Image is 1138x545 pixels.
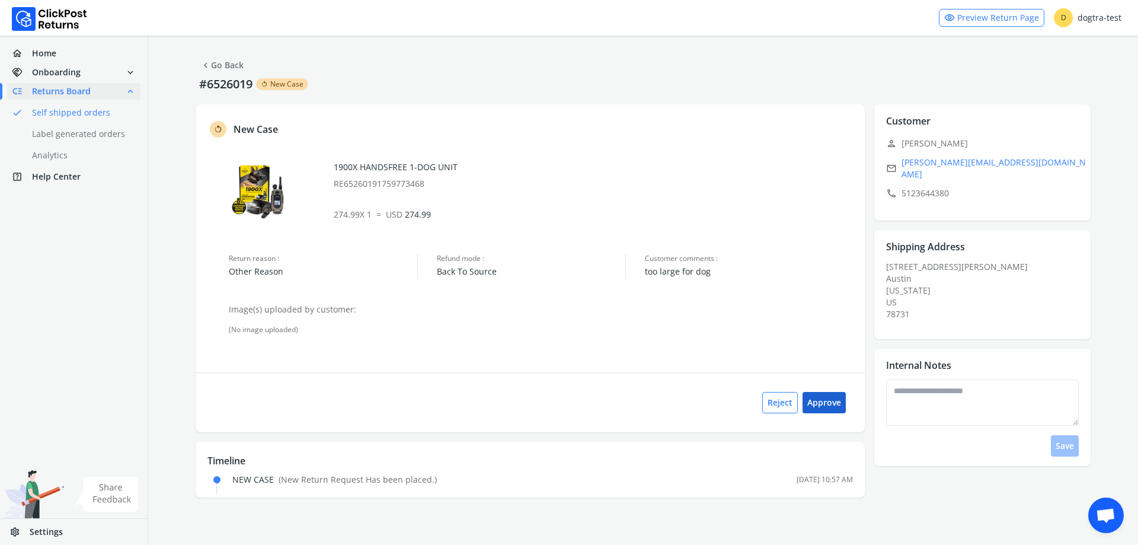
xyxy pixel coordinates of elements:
[12,168,32,185] span: help_center
[886,157,1086,180] a: email[PERSON_NAME][EMAIL_ADDRESS][DOMAIN_NAME]
[261,79,268,89] span: rotate_left
[232,474,437,486] div: NEW CASE
[9,524,30,540] span: settings
[196,76,256,93] p: #6526019
[886,308,1086,320] div: 78731
[270,79,303,89] span: New Case
[32,66,81,78] span: Onboarding
[200,57,244,74] a: Go Back
[229,325,853,334] div: (No image uploaded)
[7,147,155,164] a: Analytics
[645,266,853,278] span: too large for dog
[334,209,852,221] p: 274.99 X 1
[125,83,136,100] span: expand_less
[939,9,1044,27] a: visibilityPreview Return Page
[12,45,32,62] span: home
[797,475,853,485] div: [DATE] 10:57 AM
[1051,435,1079,457] button: Save
[1054,8,1121,27] div: dogtra-test
[334,161,852,190] div: 1900X HANDSFREE 1-DOG UNIT
[213,122,223,136] span: rotate_left
[762,392,798,413] button: Reject
[200,57,211,74] span: chevron_left
[32,47,56,59] span: Home
[886,160,897,177] span: email
[437,266,625,278] span: Back To Source
[229,304,853,315] p: Image(s) uploaded by customer:
[12,64,32,81] span: handshake
[1054,8,1073,27] span: D
[886,185,897,202] span: call
[279,474,437,485] span: ( New Return Request Has been placed. )
[886,273,1086,285] div: Austin
[196,55,248,76] button: chevron_leftGo Back
[886,185,1086,202] p: 5123644380
[886,358,951,372] p: Internal Notes
[645,254,853,263] span: Customer comments :
[386,209,431,220] span: 274.99
[886,135,1086,152] p: [PERSON_NAME]
[944,9,955,26] span: visibility
[229,161,288,221] img: row_image
[229,266,417,278] span: Other Reason
[886,297,1086,308] div: US
[437,254,625,263] span: Refund mode :
[334,178,852,190] p: RE65260191759773468
[7,45,140,62] a: homeHome
[12,83,32,100] span: low_priority
[234,122,278,136] p: New Case
[886,135,897,152] span: person
[886,240,965,254] p: Shipping Address
[207,454,853,468] p: Timeline
[1088,498,1124,533] div: Open chat
[386,209,402,220] span: USD
[376,209,381,220] span: =
[886,114,931,128] p: Customer
[803,392,846,413] button: Approve
[12,7,87,31] img: Logo
[886,261,1086,320] div: [STREET_ADDRESS][PERSON_NAME]
[229,254,417,263] span: Return reason :
[886,285,1086,297] div: [US_STATE]
[125,64,136,81] span: expand_more
[74,477,139,512] img: share feedback
[30,526,63,538] span: Settings
[7,104,155,121] a: doneSelf shipped orders
[32,171,81,183] span: Help Center
[7,126,155,142] a: Label generated orders
[32,85,91,97] span: Returns Board
[7,168,140,185] a: help_centerHelp Center
[12,104,23,121] span: done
